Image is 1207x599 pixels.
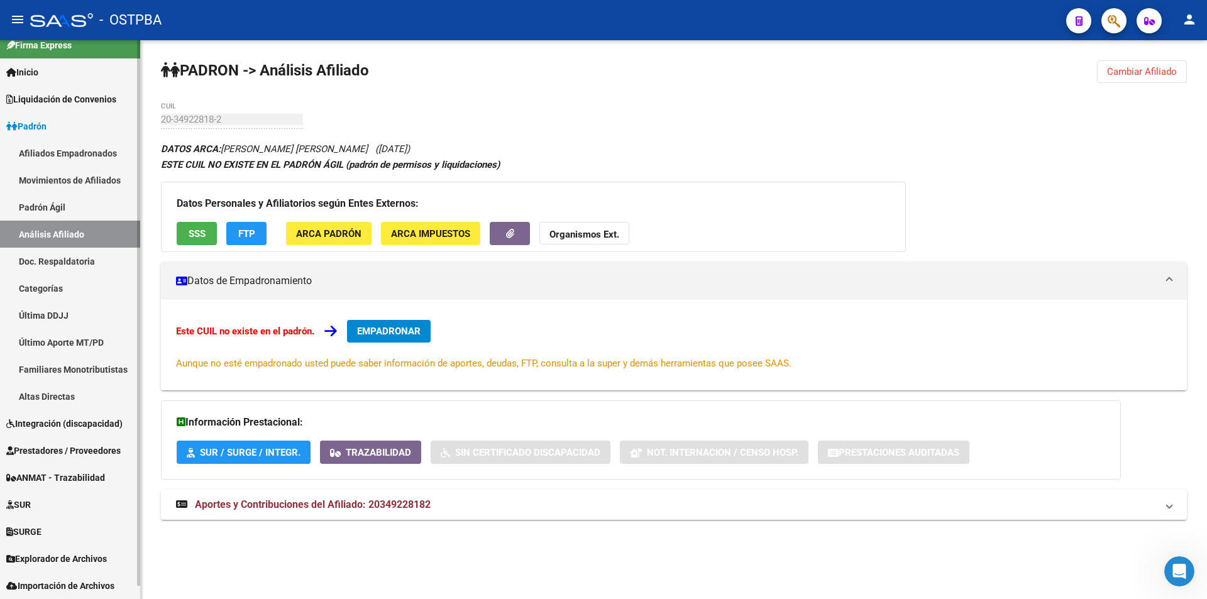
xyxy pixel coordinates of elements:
[346,447,411,458] span: Trazabilidad
[177,441,311,464] button: SUR / SURGE / INTEGR.
[6,417,123,431] span: Integración (discapacidad)
[391,228,470,239] span: ARCA Impuestos
[320,441,421,464] button: Trazabilidad
[620,441,808,464] button: Not. Internacion / Censo Hosp.
[6,579,114,593] span: Importación de Archivos
[296,228,361,239] span: ARCA Padrón
[381,222,480,245] button: ARCA Impuestos
[6,38,72,52] span: Firma Express
[6,525,41,539] span: SURGE
[375,143,410,155] span: ([DATE])
[161,143,221,155] strong: DATOS ARCA:
[6,119,47,133] span: Padrón
[161,300,1187,390] div: Datos de Empadronamiento
[818,441,969,464] button: Prestaciones Auditadas
[6,92,116,106] span: Liquidación de Convenios
[177,195,890,212] h3: Datos Personales y Afiliatorios según Entes Externos:
[549,229,619,240] strong: Organismos Ext.
[6,65,38,79] span: Inicio
[357,326,421,337] span: EMPADRONAR
[1107,66,1177,77] span: Cambiar Afiliado
[161,262,1187,300] mat-expansion-panel-header: Datos de Empadronamiento
[539,222,629,245] button: Organismos Ext.
[286,222,372,245] button: ARCA Padrón
[161,143,368,155] span: [PERSON_NAME] [PERSON_NAME]
[6,444,121,458] span: Prestadores / Proveedores
[6,471,105,485] span: ANMAT - Trazabilidad
[347,320,431,343] button: EMPADRONAR
[99,6,162,34] span: - OSTPBA
[647,447,798,458] span: Not. Internacion / Censo Hosp.
[200,447,300,458] span: SUR / SURGE / INTEGR.
[176,326,314,337] strong: Este CUIL no existe en el padrón.
[177,222,217,245] button: SSS
[6,552,107,566] span: Explorador de Archivos
[1097,60,1187,83] button: Cambiar Afiliado
[177,414,1105,431] h3: Información Prestacional:
[161,490,1187,520] mat-expansion-panel-header: Aportes y Contribuciones del Afiliado: 20349228182
[189,228,206,239] span: SSS
[226,222,267,245] button: FTP
[176,274,1157,288] mat-panel-title: Datos de Empadronamiento
[10,12,25,27] mat-icon: menu
[161,62,369,79] strong: PADRON -> Análisis Afiliado
[161,159,500,170] strong: ESTE CUIL NO EXISTE EN EL PADRÓN ÁGIL (padrón de permisos y liquidaciones)
[1182,12,1197,27] mat-icon: person
[195,498,431,510] span: Aportes y Contribuciones del Afiliado: 20349228182
[238,228,255,239] span: FTP
[839,447,959,458] span: Prestaciones Auditadas
[6,498,31,512] span: SUR
[455,447,600,458] span: Sin Certificado Discapacidad
[431,441,610,464] button: Sin Certificado Discapacidad
[1164,556,1194,586] iframe: Intercom live chat
[176,358,791,369] span: Aunque no esté empadronado usted puede saber información de aportes, deudas, FTP, consulta a la s...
